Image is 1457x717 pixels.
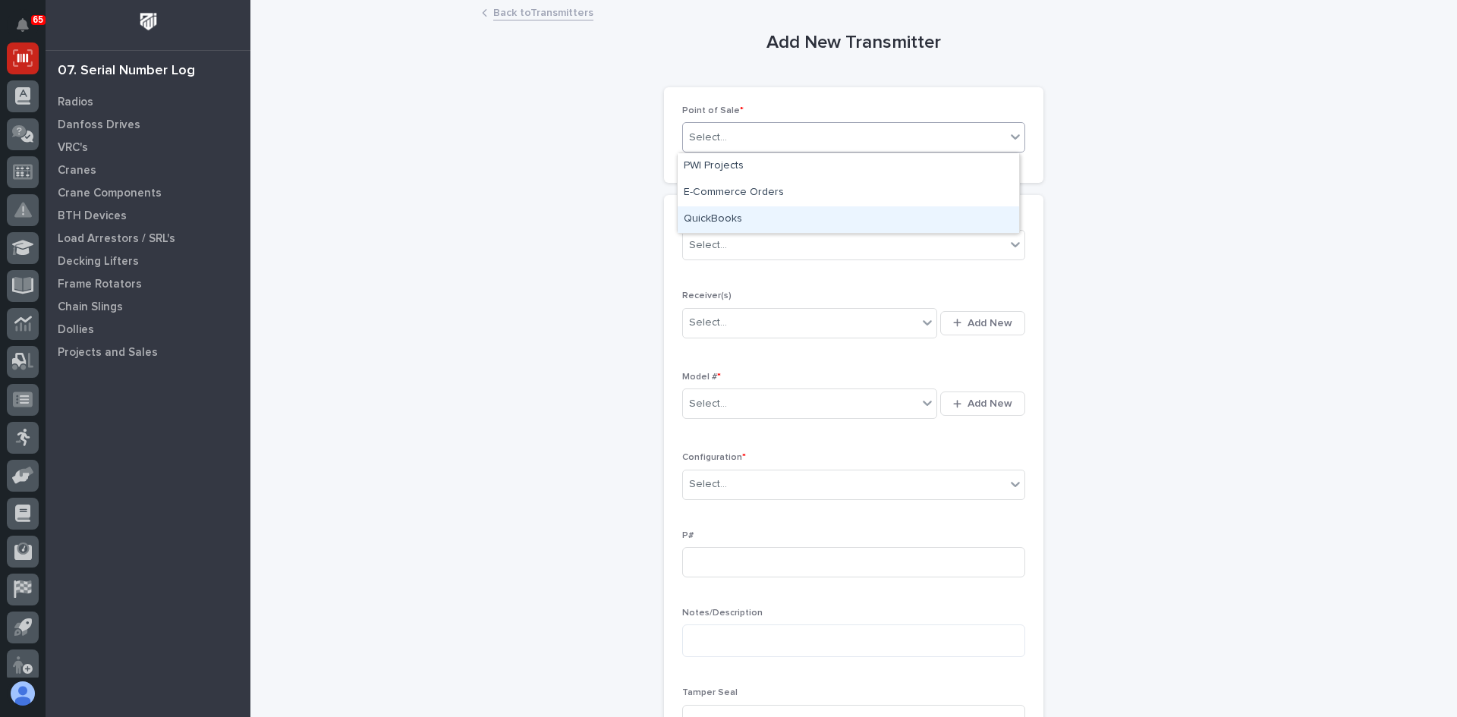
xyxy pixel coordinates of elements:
p: VRC's [58,141,88,155]
p: Frame Rotators [58,278,142,291]
span: P# [682,531,694,540]
a: Danfoss Drives [46,113,250,136]
div: Select... [689,476,727,492]
p: Cranes [58,164,96,178]
a: Cranes [46,159,250,181]
div: Notifications65 [19,18,39,42]
span: Notes/Description [682,609,763,618]
p: Decking Lifters [58,255,139,269]
a: Back toTransmitters [493,3,593,20]
div: Select... [689,315,727,331]
span: Tamper Seal [682,688,738,697]
span: Add New [968,316,1012,330]
a: Chain Slings [46,295,250,318]
a: BTH Devices [46,204,250,227]
span: Add New [968,397,1012,410]
span: Configuration [682,453,746,462]
p: Chain Slings [58,300,123,314]
p: BTH Devices [58,209,127,223]
span: Point of Sale [682,106,744,115]
span: Model # [682,373,721,382]
a: Decking Lifters [46,250,250,272]
a: Crane Components [46,181,250,204]
img: Workspace Logo [134,8,162,36]
a: Radios [46,90,250,113]
p: 65 [33,14,43,25]
button: Notifications [7,9,39,41]
div: QuickBooks [678,206,1019,233]
a: Dollies [46,318,250,341]
button: Add New [940,311,1025,335]
a: Load Arrestors / SRL's [46,227,250,250]
h1: Add New Transmitter [664,32,1043,54]
p: Crane Components [58,187,162,200]
p: Projects and Sales [58,346,158,360]
div: PWI Projects [678,153,1019,180]
button: users-avatar [7,678,39,709]
a: Frame Rotators [46,272,250,295]
p: Dollies [58,323,94,337]
p: Load Arrestors / SRL's [58,232,175,246]
a: Projects and Sales [46,341,250,363]
div: 07. Serial Number Log [58,63,195,80]
div: Select... [689,237,727,253]
div: Select... [689,130,727,146]
p: Danfoss Drives [58,118,140,132]
div: Select... [689,396,727,412]
p: Radios [58,96,93,109]
span: Receiver(s) [682,291,732,300]
div: E-Commerce Orders [678,180,1019,206]
a: VRC's [46,136,250,159]
button: Add New [940,392,1025,416]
